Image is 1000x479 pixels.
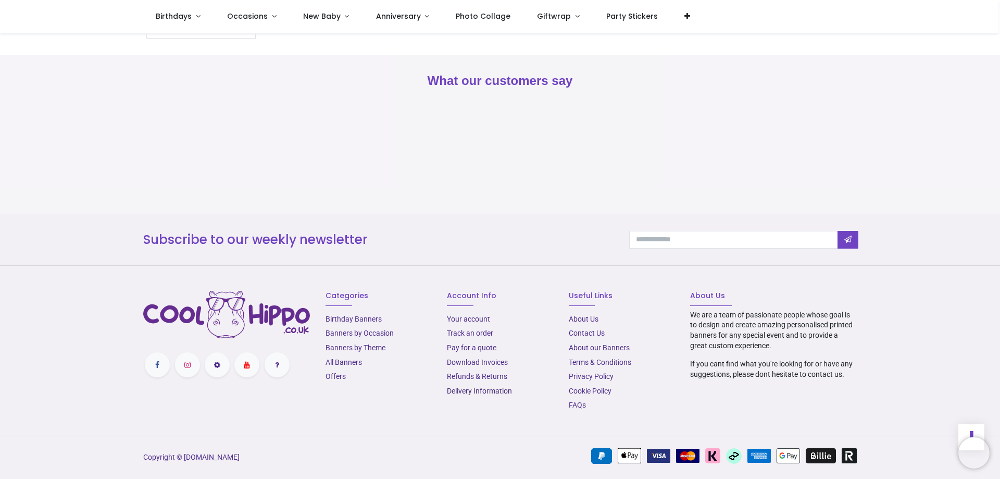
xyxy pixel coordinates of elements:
[690,310,857,351] p: We are a team of passionate people whose goal is to design and create amazing personalised printe...
[958,437,990,469] iframe: Brevo live chat
[842,448,857,463] img: Revolut Pay
[806,448,836,463] img: Billie
[618,448,641,463] img: Apple Pay
[447,343,496,352] a: Pay for a quote
[303,11,341,21] span: New Baby
[326,329,394,337] a: Banners by Occasion
[676,449,699,463] img: MasterCard
[569,401,586,409] a: FAQs
[591,448,612,464] img: PayPal
[537,11,571,21] span: Giftwrap
[569,315,598,323] a: About Us​
[227,11,268,21] span: Occasions
[569,291,674,301] h6: Useful Links
[747,449,771,463] img: American Express
[156,11,192,21] span: Birthdays
[569,372,614,380] a: Privacy Policy
[447,358,508,366] a: Download Invoices
[777,448,800,463] img: Google Pay
[569,329,605,337] a: Contact Us
[447,291,553,301] h6: Account Info
[326,315,382,323] a: Birthday Banners
[606,11,658,21] span: Party Stickers
[726,448,742,464] img: Afterpay Clearpay
[326,291,431,301] h6: Categories
[447,372,507,380] a: Refunds & Returns
[690,359,857,379] p: If you cant find what you're looking for or have any suggestions, please dont hesitate to contact...
[690,291,857,301] h6: About Us
[456,11,510,21] span: Photo Collage
[143,72,857,90] h2: What our customers say
[143,231,614,249] h3: Subscribe to our weekly newsletter
[326,372,346,380] a: Offers
[143,453,240,461] a: Copyright © [DOMAIN_NAME]
[569,358,631,366] a: Terms & Conditions
[143,108,857,181] iframe: Customer reviews powered by Trustpilot
[326,358,362,366] a: All Banners
[569,387,611,395] a: Cookie Policy
[447,315,490,323] a: Your account
[376,11,421,21] span: Anniversary
[447,387,512,395] a: Delivery Information
[447,329,493,337] a: Track an order
[326,343,385,352] a: Banners by Theme
[569,343,630,352] a: About our Banners
[647,449,670,463] img: VISA
[705,448,720,463] img: Klarna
